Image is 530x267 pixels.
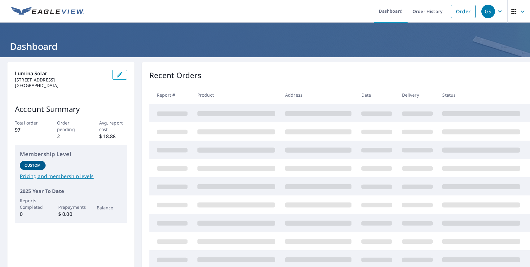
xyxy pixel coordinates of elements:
a: Pricing and membership levels [20,173,122,180]
th: Status [437,86,525,104]
p: Order pending [57,120,85,133]
p: Reports Completed [20,197,46,210]
p: Membership Level [20,150,122,158]
p: Recent Orders [149,70,201,81]
h1: Dashboard [7,40,523,53]
th: Report # [149,86,192,104]
p: Account Summary [15,103,127,115]
a: Order [451,5,476,18]
p: [GEOGRAPHIC_DATA] [15,83,107,88]
img: EV Logo [11,7,84,16]
th: Date [356,86,397,104]
p: Lumina Solar [15,70,107,77]
p: Balance [97,204,122,211]
p: $ 0.00 [58,210,84,218]
p: Avg. report cost [99,120,127,133]
p: 0 [20,210,46,218]
p: [STREET_ADDRESS] [15,77,107,83]
div: GS [481,5,495,18]
th: Delivery [397,86,438,104]
p: Prepayments [58,204,84,210]
p: $ 18.88 [99,133,127,140]
th: Address [280,86,356,104]
p: 2025 Year To Date [20,187,122,195]
th: Product [192,86,280,104]
p: Custom [24,163,41,168]
p: 2 [57,133,85,140]
p: Total order [15,120,43,126]
p: 97 [15,126,43,133]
